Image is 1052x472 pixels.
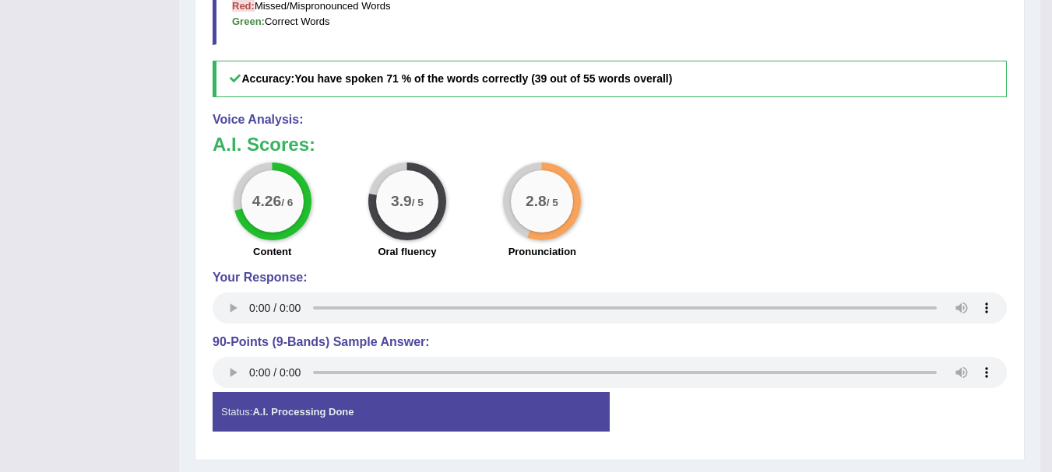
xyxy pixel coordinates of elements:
big: 3.9 [391,193,412,210]
small: / 5 [412,197,424,208]
label: Pronunciation [508,244,576,259]
b: You have spoken 71 % of the words correctly (39 out of 55 words overall) [294,72,672,85]
big: 2.8 [526,193,547,210]
h4: Your Response: [213,271,1007,285]
small: / 5 [547,197,558,208]
b: A.I. Scores: [213,134,315,155]
b: Green: [232,16,265,27]
h5: Accuracy: [213,61,1007,97]
label: Content [253,244,291,259]
div: Status: [213,392,610,432]
strong: A.I. Processing Done [252,406,354,418]
label: Oral fluency [378,244,436,259]
h4: 90-Points (9-Bands) Sample Answer: [213,335,1007,349]
h4: Voice Analysis: [213,113,1007,127]
big: 4.26 [252,193,280,210]
small: / 6 [281,197,293,208]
